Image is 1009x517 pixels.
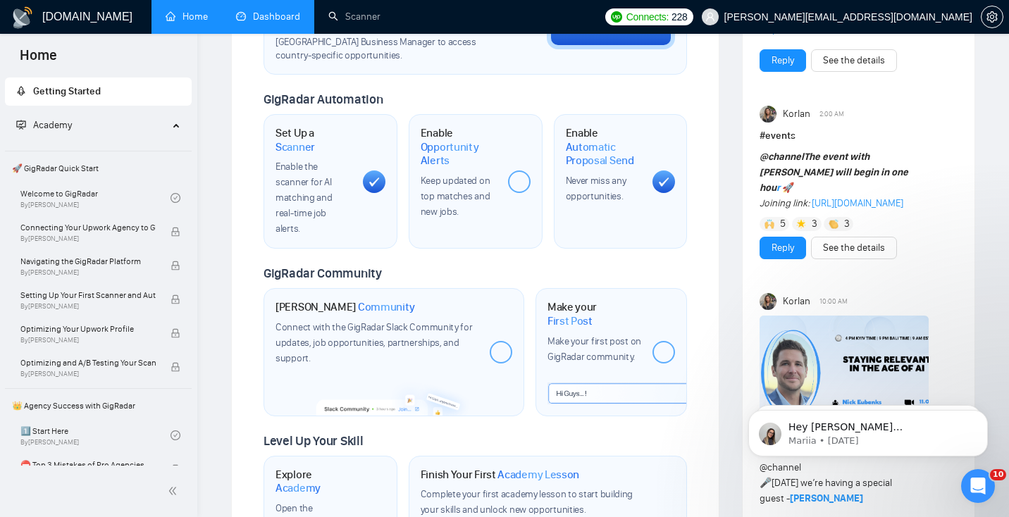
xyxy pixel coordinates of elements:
[497,468,579,482] span: Academy Lesson
[760,477,772,489] span: 🎤
[760,49,806,72] button: Reply
[20,182,171,213] a: Welcome to GigRadarBy[PERSON_NAME]
[780,217,786,231] span: 5
[783,106,810,122] span: Korlan
[566,175,626,202] span: Never miss any opportunities.
[328,11,380,23] a: searchScanner
[16,119,72,131] span: Academy
[276,481,321,495] span: Academy
[829,219,838,229] img: 👏
[765,219,774,229] img: 🙌
[171,261,180,270] span: lock
[981,6,1003,28] button: setting
[20,322,156,336] span: Optimizing Your Upwork Profile
[276,321,473,364] span: Connect with the GigRadar Slack Community for updates, job opportunities, partnerships, and support.
[171,193,180,203] span: check-circle
[760,128,958,144] h1: # events
[171,362,180,372] span: lock
[358,300,415,314] span: Community
[171,430,180,440] span: check-circle
[671,9,687,25] span: 228
[20,420,171,451] a: 1️⃣ Start HereBy[PERSON_NAME]
[20,288,156,302] span: Setting Up Your First Scanner and Auto-Bidder
[782,182,794,194] span: 🚀
[171,227,180,237] span: lock
[566,140,642,168] span: Automatic Proposal Send
[812,197,903,209] a: [URL][DOMAIN_NAME]
[823,53,885,68] a: See the details
[171,464,180,474] span: lock
[168,484,182,498] span: double-left
[6,154,190,182] span: 🚀 GigRadar Quick Start
[776,182,780,194] a: r
[264,266,382,281] span: GigRadar Community
[8,45,68,75] span: Home
[276,23,476,63] span: Set up your [GEOGRAPHIC_DATA] or [GEOGRAPHIC_DATA] Business Manager to access country-specific op...
[20,458,156,472] span: ⛔ Top 3 Mistakes of Pro Agencies
[421,468,579,482] h1: Finish Your First
[760,151,804,163] span: @channel
[811,237,897,259] button: See the details
[316,378,472,416] img: slackcommunity-bg.png
[982,11,1003,23] span: setting
[20,220,156,235] span: Connecting Your Upwork Agency to GigRadar
[760,316,929,428] img: F09E0NJK02H-Nick%20Eubanks.png
[760,106,776,123] img: Korlan
[5,77,192,106] li: Getting Started
[421,488,633,516] span: Complete your first academy lesson to start building your skills and unlock new opportunities.
[547,314,593,328] span: First Post
[264,92,383,107] span: GigRadar Automation
[611,11,622,23] img: upwork-logo.png
[421,126,497,168] h1: Enable
[20,336,156,344] span: By [PERSON_NAME]
[6,392,190,420] span: 👑 Agency Success with GigRadar
[16,120,26,130] span: fund-projection-screen
[276,140,315,154] span: Scanner
[20,235,156,243] span: By [PERSON_NAME]
[276,300,415,314] h1: [PERSON_NAME]
[796,219,806,229] img: 🌟
[20,370,156,378] span: By [PERSON_NAME]
[760,151,908,194] strong: The event with [PERSON_NAME] will begin in one hou
[547,300,641,328] h1: Make your
[166,11,208,23] a: homeHome
[33,85,101,97] span: Getting Started
[626,9,669,25] span: Connects:
[760,197,810,209] em: Joining link:
[981,11,1003,23] a: setting
[760,237,806,259] button: Reply
[20,356,156,370] span: Optimizing and A/B Testing Your Scanner for Better Results
[819,108,844,120] span: 2:00 AM
[20,254,156,268] span: Navigating the GigRadar Platform
[20,268,156,277] span: By [PERSON_NAME]
[727,380,1009,479] iframe: Intercom notifications message
[276,126,352,154] h1: Set Up a
[421,175,490,218] span: Keep updated on top matches and new jobs.
[421,140,497,168] span: Opportunity Alerts
[790,492,863,504] a: [PERSON_NAME]
[961,469,995,503] iframe: Intercom live chat
[812,217,817,231] span: 3
[990,469,1006,480] span: 10
[705,12,715,22] span: user
[11,6,34,29] img: logo
[547,335,641,363] span: Make your first post on GigRadar community.
[819,295,848,308] span: 10:00 AM
[20,302,156,311] span: By [PERSON_NAME]
[783,294,810,309] span: Korlan
[171,294,180,304] span: lock
[16,86,26,96] span: rocket
[276,161,332,235] span: Enable the scanner for AI matching and real-time job alerts.
[760,293,776,310] img: Korlan
[236,11,300,23] a: dashboardDashboard
[772,53,794,68] a: Reply
[772,240,794,256] a: Reply
[844,217,850,231] span: 3
[264,433,363,449] span: Level Up Your Skill
[823,240,885,256] a: See the details
[811,49,897,72] button: See the details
